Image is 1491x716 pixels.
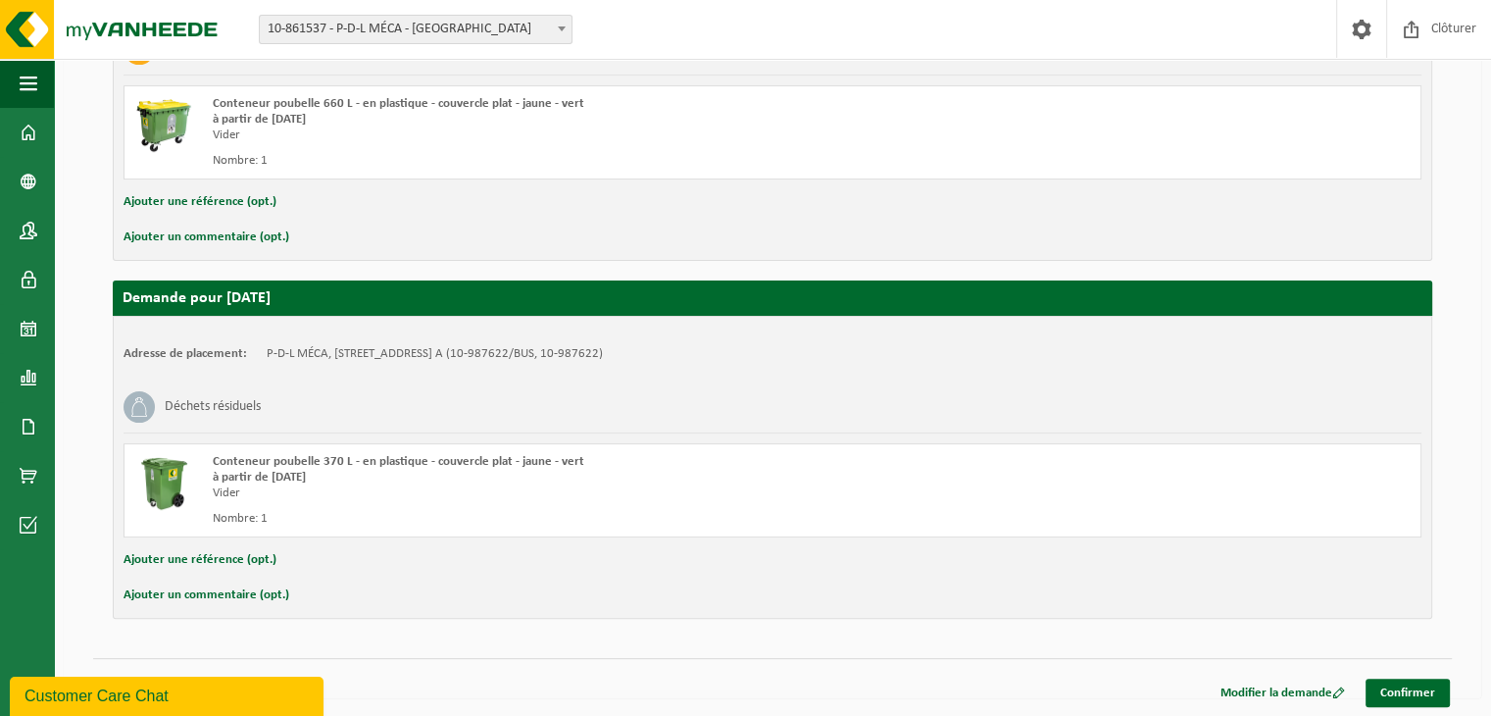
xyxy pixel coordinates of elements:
[213,153,851,169] div: Nombre: 1
[213,486,851,501] div: Vider
[10,673,327,716] iframe: chat widget
[123,290,271,306] strong: Demande pour [DATE]
[1366,679,1450,707] a: Confirmer
[213,455,584,468] span: Conteneur poubelle 370 L - en plastique - couvercle plat - jaune - vert
[259,15,572,44] span: 10-861537 - P-D-L MÉCA - FOSSES-LA-VILLE
[165,391,261,423] h3: Déchets résiduels
[124,347,247,360] strong: Adresse de placement:
[213,113,306,126] strong: à partir de [DATE]
[124,583,289,608] button: Ajouter un commentaire (opt.)
[134,454,193,513] img: WB-0370-HPE-GN-50.png
[260,16,572,43] span: 10-861537 - P-D-L MÉCA - FOSSES-LA-VILLE
[213,511,851,527] div: Nombre: 1
[1206,679,1360,707] a: Modifier la demande
[213,97,584,110] span: Conteneur poubelle 660 L - en plastique - couvercle plat - jaune - vert
[213,471,306,484] strong: à partir de [DATE]
[134,96,193,155] img: WB-0660-HPE-GN-50.png
[213,128,851,143] div: Vider
[124,225,289,250] button: Ajouter un commentaire (opt.)
[124,547,276,573] button: Ajouter une référence (opt.)
[124,189,276,215] button: Ajouter une référence (opt.)
[267,346,603,362] td: P-D-L MÉCA, [STREET_ADDRESS] A (10-987622/BUS, 10-987622)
